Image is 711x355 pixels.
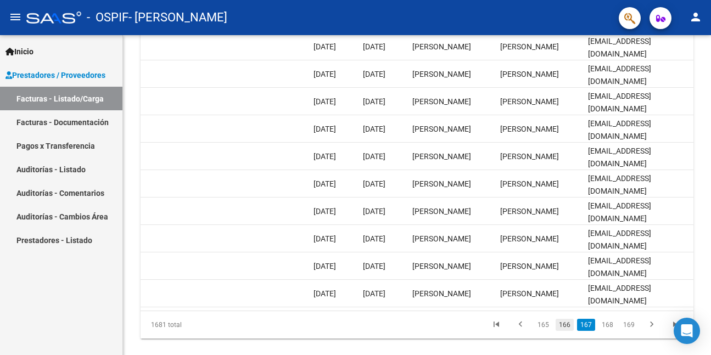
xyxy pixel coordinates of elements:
[412,179,471,188] span: [PERSON_NAME]
[363,262,385,271] span: [DATE]
[500,262,559,271] span: [PERSON_NAME]
[500,289,559,298] span: [PERSON_NAME]
[313,70,336,78] span: [DATE]
[128,5,227,30] span: - [PERSON_NAME]
[313,179,336,188] span: [DATE]
[597,315,618,334] li: page 168
[9,10,22,24] mat-icon: menu
[313,152,336,161] span: [DATE]
[363,152,385,161] span: [DATE]
[5,46,33,58] span: Inicio
[500,125,559,133] span: [PERSON_NAME]
[588,284,651,305] span: [EMAIL_ADDRESS][DOMAIN_NAME]
[313,125,336,133] span: [DATE]
[363,289,385,298] span: [DATE]
[534,319,552,331] a: 165
[87,5,128,30] span: - OSPIF
[500,70,559,78] span: [PERSON_NAME]
[588,229,651,250] span: [EMAIL_ADDRESS][DOMAIN_NAME]
[412,207,471,216] span: [PERSON_NAME]
[412,289,471,298] span: [PERSON_NAME]
[500,42,559,51] span: [PERSON_NAME]
[588,119,651,140] span: [EMAIL_ADDRESS][DOMAIN_NAME]
[510,319,531,331] a: go to previous page
[533,315,554,334] li: page 165
[412,262,471,271] span: [PERSON_NAME]
[313,289,336,298] span: [DATE]
[412,70,471,78] span: [PERSON_NAME]
[500,152,559,161] span: [PERSON_NAME]
[588,174,651,195] span: [EMAIL_ADDRESS][DOMAIN_NAME]
[363,97,385,106] span: [DATE]
[500,234,559,243] span: [PERSON_NAME]
[363,70,385,78] span: [DATE]
[141,311,249,339] div: 1681 total
[313,262,336,271] span: [DATE]
[554,315,575,334] li: page 166
[588,256,651,278] span: [EMAIL_ADDRESS][DOMAIN_NAME]
[5,69,105,81] span: Prestadores / Proveedores
[588,146,651,168] span: [EMAIL_ADDRESS][DOMAIN_NAME]
[412,97,471,106] span: [PERSON_NAME]
[363,42,385,51] span: [DATE]
[641,319,662,331] a: go to next page
[500,207,559,216] span: [PERSON_NAME]
[588,64,651,86] span: [EMAIL_ADDRESS][DOMAIN_NAME]
[363,125,385,133] span: [DATE]
[588,37,651,58] span: [EMAIL_ADDRESS][DOMAIN_NAME]
[665,319,686,331] a: go to last page
[363,179,385,188] span: [DATE]
[618,315,640,334] li: page 169
[412,152,471,161] span: [PERSON_NAME]
[588,201,651,223] span: [EMAIL_ADDRESS][DOMAIN_NAME]
[689,10,702,24] mat-icon: person
[598,319,617,331] a: 168
[363,234,385,243] span: [DATE]
[313,207,336,216] span: [DATE]
[500,97,559,106] span: [PERSON_NAME]
[412,234,471,243] span: [PERSON_NAME]
[577,319,595,331] a: 167
[486,319,507,331] a: go to first page
[556,319,574,331] a: 166
[313,97,336,106] span: [DATE]
[620,319,638,331] a: 169
[588,92,651,113] span: [EMAIL_ADDRESS][DOMAIN_NAME]
[674,318,700,344] div: Open Intercom Messenger
[412,125,471,133] span: [PERSON_NAME]
[575,315,597,334] li: page 167
[412,42,471,51] span: [PERSON_NAME]
[313,42,336,51] span: [DATE]
[500,179,559,188] span: [PERSON_NAME]
[363,207,385,216] span: [DATE]
[313,234,336,243] span: [DATE]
